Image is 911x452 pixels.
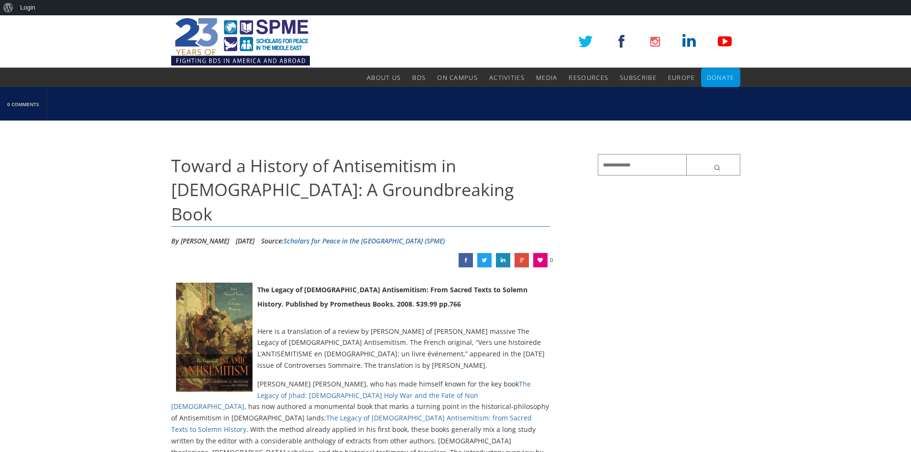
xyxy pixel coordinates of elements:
span: About Us [367,73,401,82]
span: 0 [550,253,553,267]
a: Donate [707,68,735,87]
a: Toward a History of Antisemitism in Islam: A Groundbreaking Book [477,253,492,267]
a: The Legacy of [DEMOGRAPHIC_DATA] Antisemitism: from Sacred Texts to Solemn History [171,413,532,434]
strong: The Legacy of [DEMOGRAPHIC_DATA] Antisemitism: From Sacred Texts to Solemn History. Published by ... [257,285,527,309]
span: Media [536,73,558,82]
a: BDS [412,68,426,87]
a: About Us [367,68,401,87]
a: Europe [668,68,695,87]
a: Resources [569,68,608,87]
a: The Legacy of Jihad: [DEMOGRAPHIC_DATA] Holy War and the Fate of Non [DEMOGRAPHIC_DATA] [171,379,531,411]
a: On Campus [437,68,478,87]
a: Media [536,68,558,87]
p: Here is a translation of a review by [PERSON_NAME] of [PERSON_NAME] massive The Legacy of [DEMOGR... [171,326,550,371]
div: Source: [261,234,445,248]
span: On Campus [437,73,478,82]
span: Toward a History of Antisemitism in [DEMOGRAPHIC_DATA]: A Groundbreaking Book [171,154,514,226]
span: Europe [668,73,695,82]
li: [DATE] [236,234,254,248]
a: Toward a History of Antisemitism in Islam: A Groundbreaking Book [496,253,510,267]
li: By [PERSON_NAME] [171,234,229,248]
span: Activities [489,73,525,82]
span: BDS [412,73,426,82]
a: Scholars for Peace in the [GEOGRAPHIC_DATA] (SPME) [284,236,445,245]
img: SPME [171,15,310,68]
a: Toward a History of Antisemitism in Islam: A Groundbreaking Book [459,253,473,267]
a: Toward a History of Antisemitism in Islam: A Groundbreaking Book [515,253,529,267]
span: Resources [569,73,608,82]
a: Activities [489,68,525,87]
img: Toward a History of Antisemitism in Islam: A Groundbreaking Book [176,283,252,392]
a: Subscribe [620,68,657,87]
span: Subscribe [620,73,657,82]
span: Donate [707,73,735,82]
